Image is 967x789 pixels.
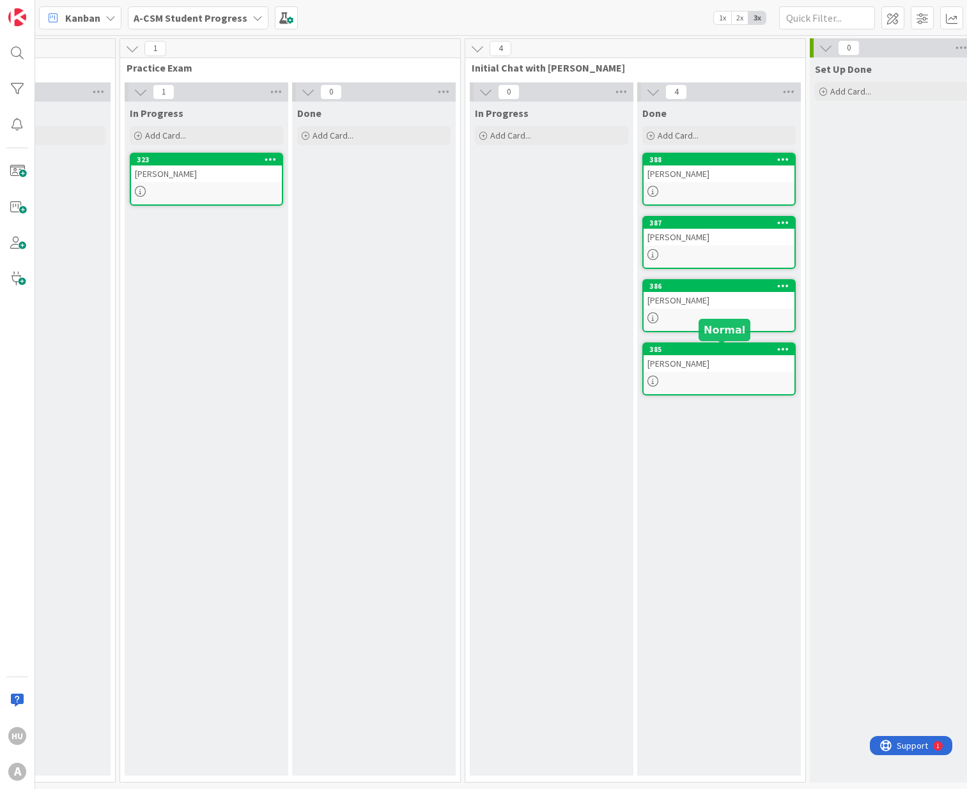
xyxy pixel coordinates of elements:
[137,155,282,164] div: 323
[815,63,872,75] span: Set Up Done
[644,165,794,182] div: [PERSON_NAME]
[644,355,794,372] div: [PERSON_NAME]
[8,8,26,26] img: Visit kanbanzone.com
[65,10,100,26] span: Kanban
[320,84,342,100] span: 0
[838,40,860,56] span: 0
[131,154,282,165] div: 323
[658,130,699,141] span: Add Card...
[644,344,794,355] div: 385
[644,217,794,245] div: 387[PERSON_NAME]
[144,41,166,56] span: 1
[644,154,794,165] div: 388
[297,107,321,119] span: Done
[498,84,520,100] span: 0
[644,229,794,245] div: [PERSON_NAME]
[644,217,794,229] div: 387
[313,130,353,141] span: Add Card...
[475,107,529,119] span: In Progress
[8,763,26,781] div: A
[27,2,58,17] span: Support
[644,344,794,372] div: 385[PERSON_NAME]
[127,61,444,74] span: Practice Exam
[131,165,282,182] div: [PERSON_NAME]
[649,345,794,354] div: 385
[131,154,282,182] div: 323[PERSON_NAME]
[649,155,794,164] div: 388
[748,11,766,24] span: 3x
[642,216,796,269] a: 387[PERSON_NAME]
[779,6,875,29] input: Quick Filter...
[134,11,247,24] b: A-CSM Student Progress
[642,153,796,206] a: 388[PERSON_NAME]
[731,11,748,24] span: 2x
[490,41,511,56] span: 4
[644,292,794,309] div: [PERSON_NAME]
[66,5,70,15] div: 1
[714,11,731,24] span: 1x
[642,107,667,119] span: Done
[830,86,871,97] span: Add Card...
[472,61,789,74] span: Initial Chat with Mark
[642,342,796,395] a: 385[PERSON_NAME]
[665,84,687,100] span: 4
[490,130,531,141] span: Add Card...
[8,727,26,745] div: HU
[644,280,794,292] div: 386
[649,218,794,227] div: 387
[130,153,283,206] a: 323[PERSON_NAME]
[145,130,186,141] span: Add Card...
[642,279,796,332] a: 386[PERSON_NAME]
[644,280,794,309] div: 386[PERSON_NAME]
[153,84,174,100] span: 1
[130,107,183,119] span: In Progress
[644,154,794,182] div: 388[PERSON_NAME]
[704,324,745,336] h5: Normal
[649,282,794,291] div: 386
